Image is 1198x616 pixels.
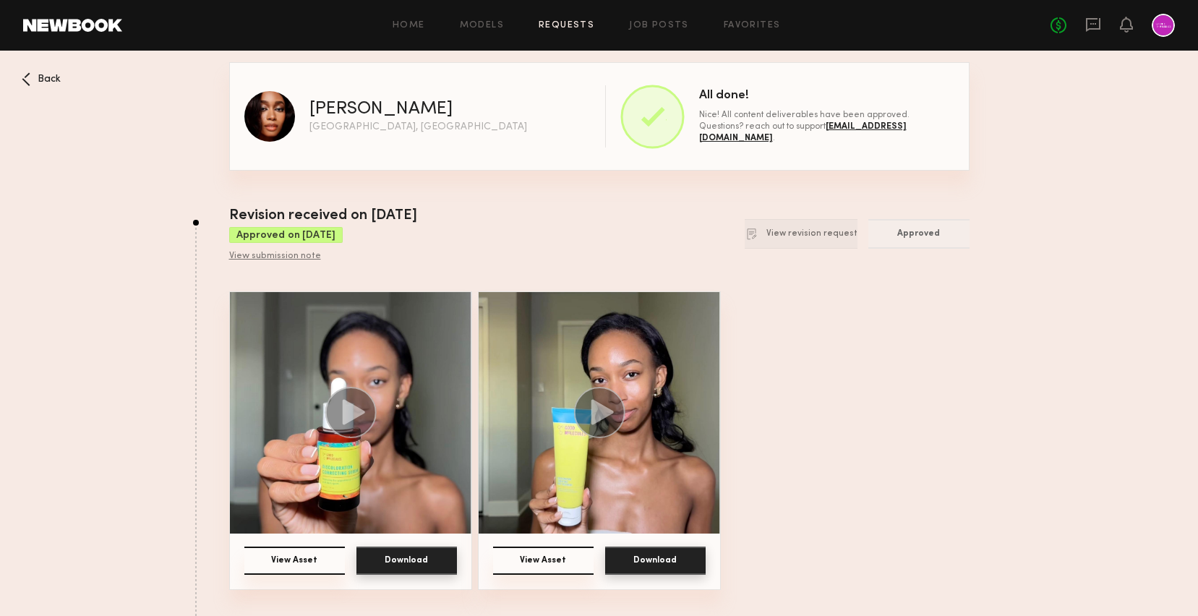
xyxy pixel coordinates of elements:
button: View Asset [493,547,594,575]
button: Approved [868,219,970,249]
button: Download [356,547,457,575]
span: Back [38,74,61,85]
button: View revision request [745,219,857,249]
button: Download [605,547,706,575]
img: Asset [479,292,720,534]
div: Revision received on [DATE] [229,205,417,227]
div: All done! [699,90,954,102]
a: Job Posts [629,21,689,30]
a: Home [393,21,425,30]
div: [GEOGRAPHIC_DATA], [GEOGRAPHIC_DATA] [309,122,527,132]
div: Approved on [DATE] [229,227,343,243]
a: Requests [539,21,594,30]
span: [EMAIL_ADDRESS][DOMAIN_NAME] [699,122,907,142]
div: Nice! All content deliverables have been approved. Questions? reach out to support . [699,109,954,144]
img: Jordin W profile picture. [244,91,295,142]
img: Asset [230,292,471,534]
div: [PERSON_NAME] [309,100,453,119]
button: View Asset [244,547,345,575]
div: View submission note [229,251,417,262]
a: Favorites [724,21,781,30]
a: Models [460,21,504,30]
